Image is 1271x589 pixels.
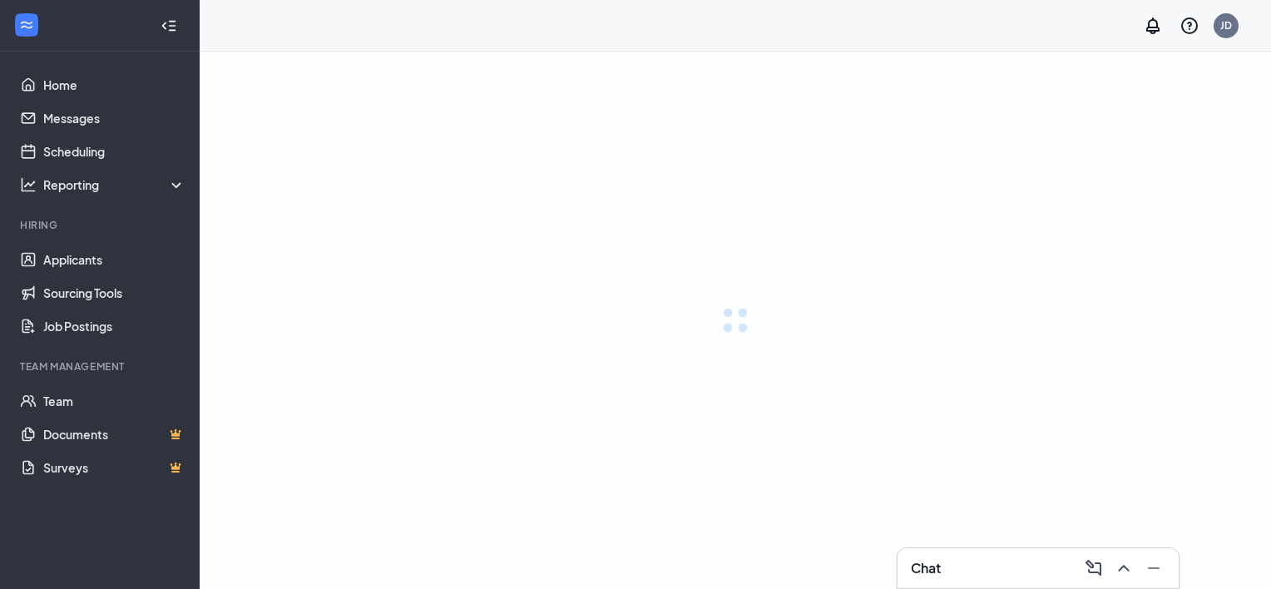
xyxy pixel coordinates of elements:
[43,135,185,168] a: Scheduling
[1144,558,1164,578] svg: Minimize
[20,176,37,193] svg: Analysis
[43,309,185,343] a: Job Postings
[1220,18,1232,32] div: JD
[43,176,186,193] div: Reporting
[18,17,35,33] svg: WorkstreamLogo
[43,384,185,418] a: Team
[1079,555,1105,582] button: ComposeMessage
[43,101,185,135] a: Messages
[43,68,185,101] a: Home
[161,17,177,34] svg: Collapse
[1139,555,1165,582] button: Minimize
[1180,16,1199,36] svg: QuestionInfo
[1114,558,1134,578] svg: ChevronUp
[1084,558,1104,578] svg: ComposeMessage
[43,451,185,484] a: SurveysCrown
[1109,555,1135,582] button: ChevronUp
[43,276,185,309] a: Sourcing Tools
[20,359,182,374] div: Team Management
[20,218,182,232] div: Hiring
[43,418,185,451] a: DocumentsCrown
[1143,16,1163,36] svg: Notifications
[911,559,941,577] h3: Chat
[43,243,185,276] a: Applicants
